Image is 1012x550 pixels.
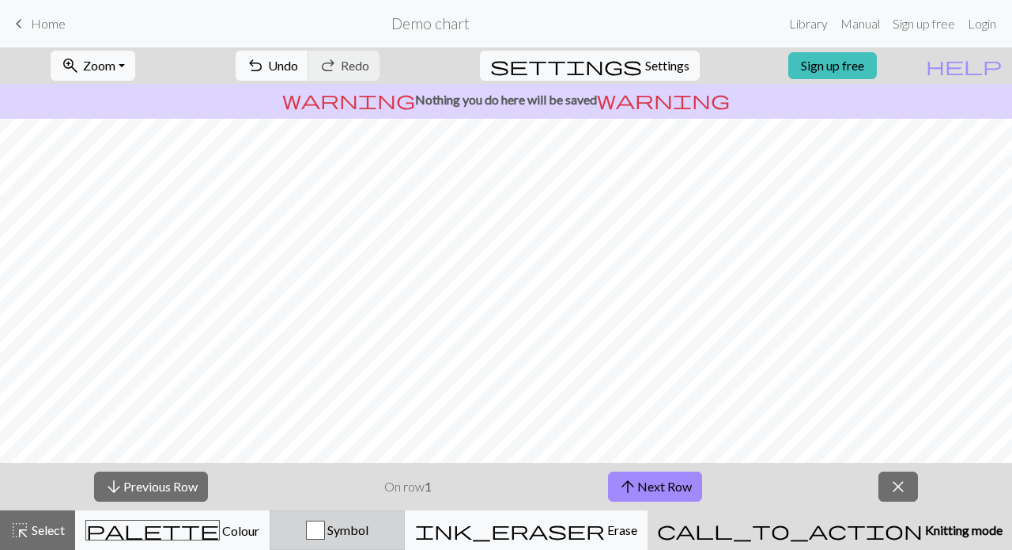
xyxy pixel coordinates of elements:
a: Home [9,10,66,37]
i: Settings [490,56,642,75]
strong: 1 [425,479,432,494]
h2: Demo chart [391,14,470,32]
span: arrow_upward [618,476,637,498]
a: Sign up free [886,8,961,40]
span: Knitting mode [923,522,1003,537]
span: palette [86,519,219,541]
span: help [926,55,1002,77]
button: Knitting mode [648,510,1012,550]
button: Colour [75,510,270,550]
button: Undo [236,51,309,81]
span: settings [490,55,642,77]
span: Symbol [325,522,368,537]
span: ink_eraser [415,519,605,541]
button: Erase [405,510,648,550]
p: On row [384,477,432,496]
button: SettingsSettings [480,51,700,81]
a: Library [783,8,834,40]
a: Login [961,8,1003,40]
span: close [889,476,908,498]
span: call_to_action [657,519,923,541]
span: Home [31,16,66,31]
span: Select [29,522,65,537]
span: warning [282,89,415,111]
span: arrow_downward [104,476,123,498]
span: zoom_in [61,55,80,77]
span: Undo [268,58,298,73]
p: Nothing you do here will be saved [6,90,1006,109]
button: Zoom [51,51,135,81]
a: Sign up free [788,52,877,79]
span: keyboard_arrow_left [9,13,28,35]
span: Zoom [83,58,115,73]
span: Colour [220,523,259,538]
span: warning [597,89,730,111]
button: Symbol [270,510,405,550]
span: highlight_alt [10,519,29,541]
a: Manual [834,8,886,40]
span: undo [246,55,265,77]
button: Next Row [608,472,702,502]
button: Previous Row [94,472,208,502]
span: Settings [645,56,689,75]
span: Erase [605,522,637,537]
